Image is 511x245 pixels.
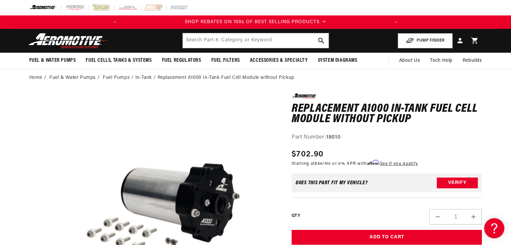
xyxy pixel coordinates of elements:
[122,18,389,26] a: SHOP REBATES ON 100s OF BEST SELLING PRODUCTS
[24,53,81,68] summary: Fuel & Water Pumps
[12,15,499,29] slideshow-component: Translation missing: en.sections.announcements.announcement_bar
[425,53,457,69] summary: Tech Help
[29,74,482,82] nav: breadcrumbs
[185,19,320,24] span: SHOP REBATES ON 100s OF BEST SELLING PRODUCTS
[122,18,389,26] div: Announcement
[206,53,245,68] summary: Fuel Filters
[211,57,240,64] span: Fuel Filters
[313,53,363,68] summary: System Diagrams
[183,33,329,48] input: Search by Part Number, Category or Keyword
[292,213,300,219] label: QTY
[135,74,158,82] li: In-Tank
[315,162,322,166] span: $44
[292,148,324,160] span: $702.90
[245,53,313,68] summary: Accessories & Specialty
[108,15,122,29] button: Translation missing: en.sections.announcements.previous_announcement
[122,18,389,26] div: 1 of 2
[389,15,403,29] button: Translation missing: en.sections.announcements.next_announcement
[158,74,294,82] li: Replacement A1000 In-Tank Fuel Cell Module without Pickup
[318,57,357,64] span: System Diagrams
[326,135,340,140] strong: 18010
[463,57,482,64] span: Rebuilds
[29,74,42,82] a: Home
[314,33,329,48] button: search button
[437,178,478,188] button: Verify
[292,230,482,245] button: Add to Cart
[292,104,482,125] h1: Replacement A1000 In-Tank Fuel Cell Module without Pickup
[399,58,420,63] span: About Us
[86,57,152,64] span: Fuel Cells, Tanks & Systems
[398,33,453,48] button: PUMP FINDER
[162,57,201,64] span: Fuel Regulators
[103,74,130,82] a: Fuel Pumps
[29,57,76,64] span: Fuel & Water Pumps
[292,133,482,142] div: Part Number:
[367,160,379,165] span: Affirm
[458,53,487,69] summary: Rebuilds
[27,33,111,49] img: Aeromotive
[157,53,206,68] summary: Fuel Regulators
[250,57,308,64] span: Accessories & Specialty
[49,74,96,82] a: Fuel & Water Pumps
[430,57,452,64] span: Tech Help
[296,180,368,186] div: Does This part fit My vehicle?
[380,162,418,166] a: See if you qualify - Learn more about Affirm Financing (opens in modal)
[292,160,418,167] p: Starting at /mo or 0% APR with .
[81,53,157,68] summary: Fuel Cells, Tanks & Systems
[394,53,425,69] a: About Us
